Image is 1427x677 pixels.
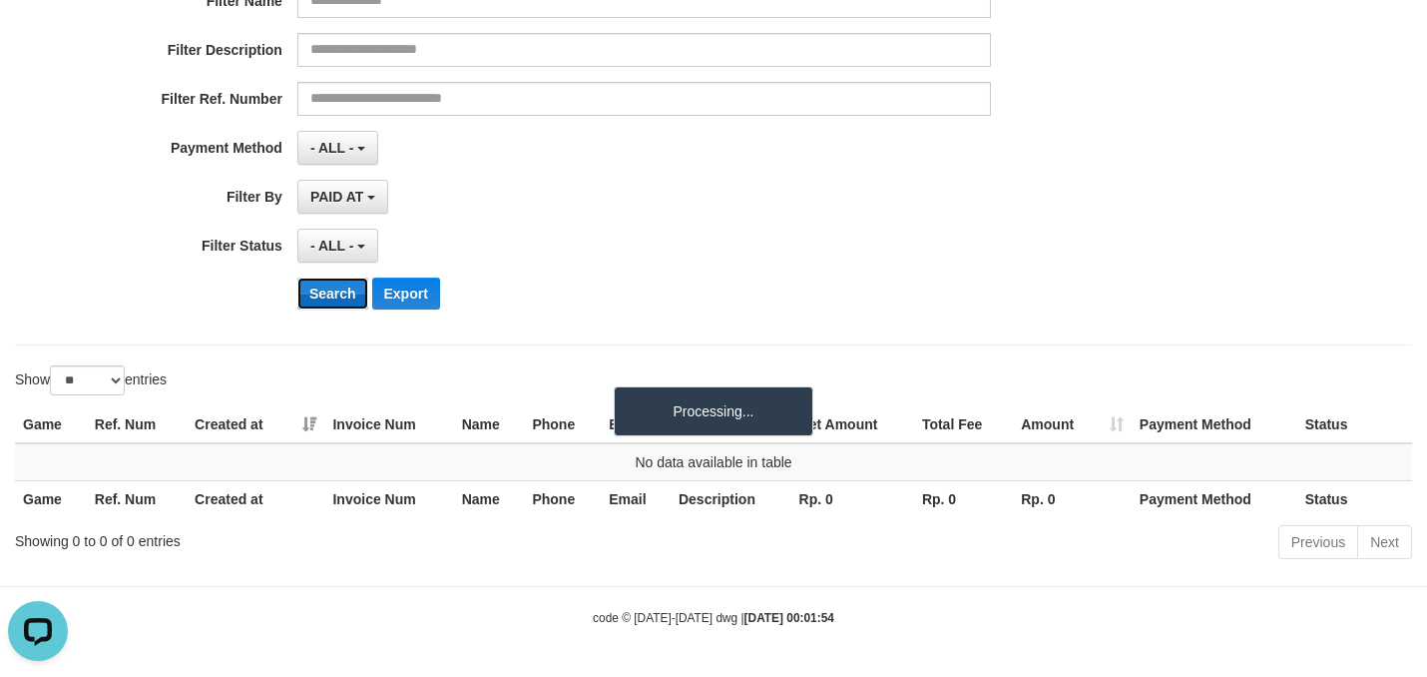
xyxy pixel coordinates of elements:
[187,406,324,443] th: Created at: activate to sort column ascending
[87,480,187,517] th: Ref. Num
[50,365,125,395] select: Showentries
[297,131,378,165] button: - ALL -
[914,406,1013,443] th: Total Fee
[1013,406,1132,443] th: Amount: activate to sort column ascending
[601,406,671,443] th: Email
[914,480,1013,517] th: Rp. 0
[310,189,363,205] span: PAID AT
[324,406,453,443] th: Invoice Num
[671,480,791,517] th: Description
[372,278,440,310] button: Export
[1297,406,1412,443] th: Status
[297,229,378,263] button: - ALL -
[454,406,525,443] th: Name
[15,406,87,443] th: Game
[15,365,167,395] label: Show entries
[15,443,1412,481] td: No data available in table
[8,8,68,68] button: Open LiveChat chat widget
[1013,480,1132,517] th: Rp. 0
[297,180,388,214] button: PAID AT
[87,406,187,443] th: Ref. Num
[1132,480,1297,517] th: Payment Method
[593,611,834,625] small: code © [DATE]-[DATE] dwg |
[1278,525,1358,559] a: Previous
[614,386,813,436] div: Processing...
[524,406,601,443] th: Phone
[524,480,601,517] th: Phone
[15,480,87,517] th: Game
[15,523,580,551] div: Showing 0 to 0 of 0 entries
[324,480,453,517] th: Invoice Num
[791,406,914,443] th: Net Amount
[310,140,354,156] span: - ALL -
[310,238,354,254] span: - ALL -
[1357,525,1412,559] a: Next
[601,480,671,517] th: Email
[744,611,834,625] strong: [DATE] 00:01:54
[791,480,914,517] th: Rp. 0
[1297,480,1412,517] th: Status
[454,480,525,517] th: Name
[1132,406,1297,443] th: Payment Method
[297,278,368,310] button: Search
[187,480,324,517] th: Created at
